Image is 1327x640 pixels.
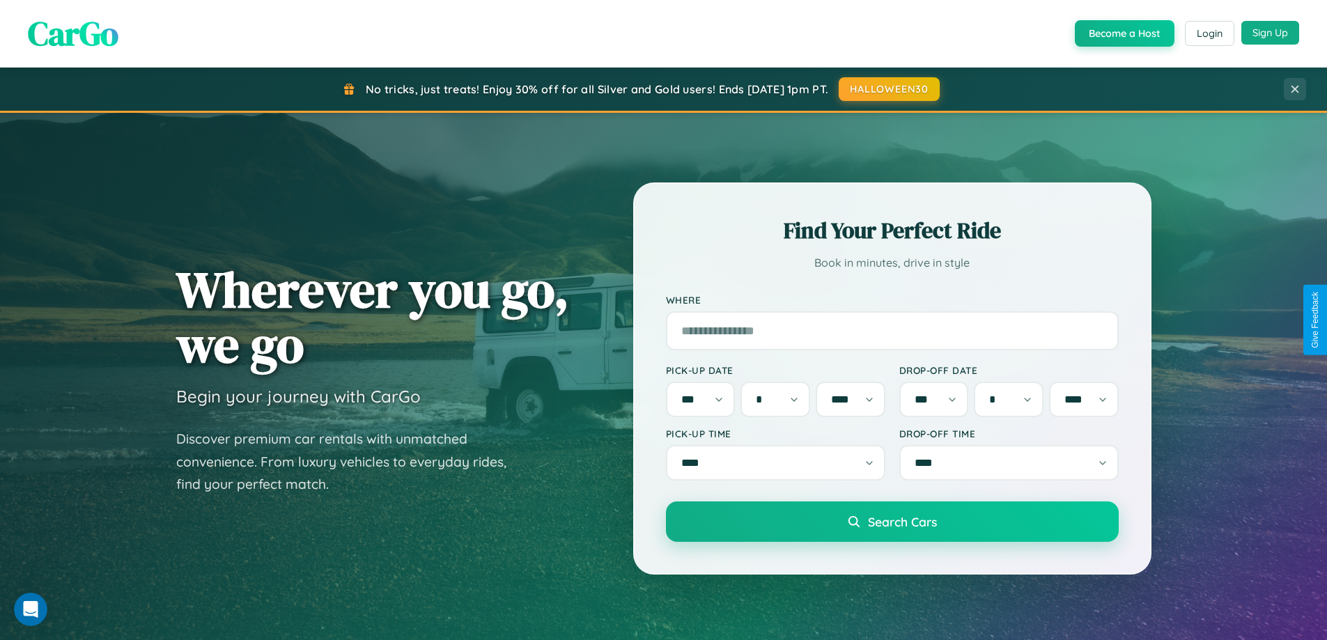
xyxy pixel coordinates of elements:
button: Become a Host [1075,20,1174,47]
label: Pick-up Date [666,364,885,376]
h1: Wherever you go, we go [176,262,569,372]
button: HALLOWEEN30 [839,77,940,101]
label: Where [666,294,1119,306]
p: Book in minutes, drive in style [666,253,1119,273]
h2: Find Your Perfect Ride [666,215,1119,246]
div: Give Feedback [1310,292,1320,348]
h3: Begin your journey with CarGo [176,386,421,407]
span: No tricks, just treats! Enjoy 30% off for all Silver and Gold users! Ends [DATE] 1pm PT. [366,82,828,96]
button: Sign Up [1241,21,1299,45]
label: Drop-off Date [899,364,1119,376]
button: Login [1185,21,1234,46]
label: Pick-up Time [666,428,885,439]
span: Search Cars [868,514,937,529]
span: CarGo [28,10,118,56]
label: Drop-off Time [899,428,1119,439]
button: Search Cars [666,501,1119,542]
iframe: Intercom live chat [14,593,47,626]
p: Discover premium car rentals with unmatched convenience. From luxury vehicles to everyday rides, ... [176,428,525,496]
